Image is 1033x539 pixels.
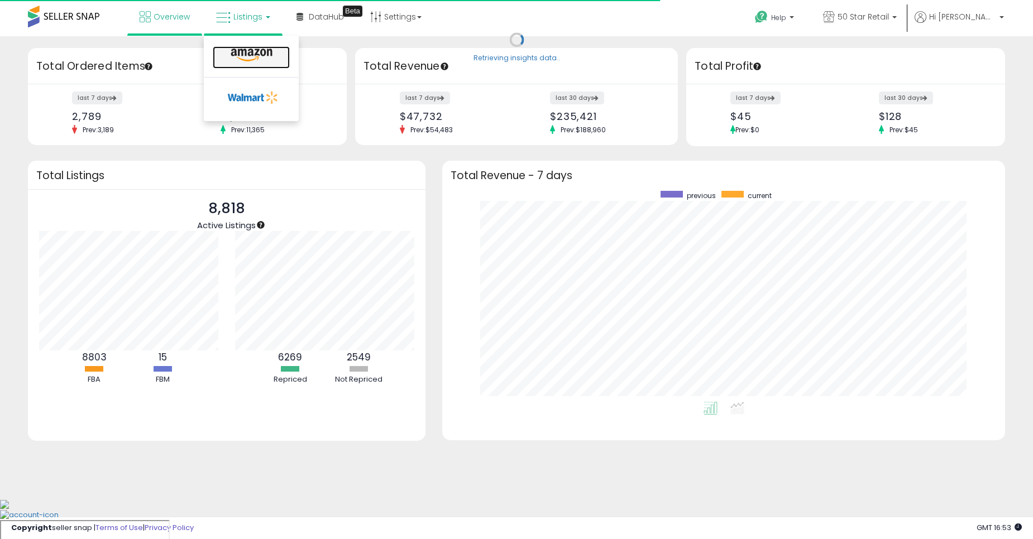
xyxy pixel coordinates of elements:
[309,11,344,22] span: DataHub
[226,125,270,134] span: Prev: 11,365
[154,11,190,22] span: Overview
[36,59,338,74] h3: Total Ordered Items
[754,10,768,24] i: Get Help
[746,2,805,36] a: Help
[343,6,362,17] div: Tooltip anchor
[451,171,997,180] h3: Total Revenue - 7 days
[72,92,122,104] label: last 7 days
[257,374,324,385] div: Repriced
[347,350,371,364] b: 2549
[752,61,762,71] div: Tooltip anchor
[159,350,167,364] b: 15
[771,13,786,22] span: Help
[61,374,128,385] div: FBA
[879,92,933,104] label: last 30 days
[72,110,179,122] div: 2,789
[838,11,889,22] span: 50 Star Retail
[915,11,1004,36] a: Hi [PERSON_NAME]
[929,11,996,22] span: Hi [PERSON_NAME]
[77,125,119,134] span: Prev: 3,189
[474,54,560,64] div: Retrieving insights data..
[130,374,197,385] div: FBM
[36,171,417,180] h3: Total Listings
[326,374,393,385] div: Not Repriced
[687,191,716,200] span: previous
[439,61,449,71] div: Tooltip anchor
[735,125,759,134] span: Prev: $0
[197,198,256,219] p: 8,818
[884,125,924,134] span: Prev: $45
[730,110,837,122] div: $45
[550,110,658,122] div: $235,421
[278,350,302,364] b: 6269
[405,125,458,134] span: Prev: $54,483
[256,220,266,230] div: Tooltip anchor
[82,350,107,364] b: 8803
[695,59,997,74] h3: Total Profit
[233,11,262,22] span: Listings
[221,110,327,122] div: 14,726
[197,219,256,231] span: Active Listings
[748,191,772,200] span: current
[400,110,508,122] div: $47,732
[144,61,154,71] div: Tooltip anchor
[555,125,611,134] span: Prev: $188,960
[364,59,669,74] h3: Total Revenue
[730,92,781,104] label: last 7 days
[400,92,450,104] label: last 7 days
[550,92,604,104] label: last 30 days
[879,110,986,122] div: $128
